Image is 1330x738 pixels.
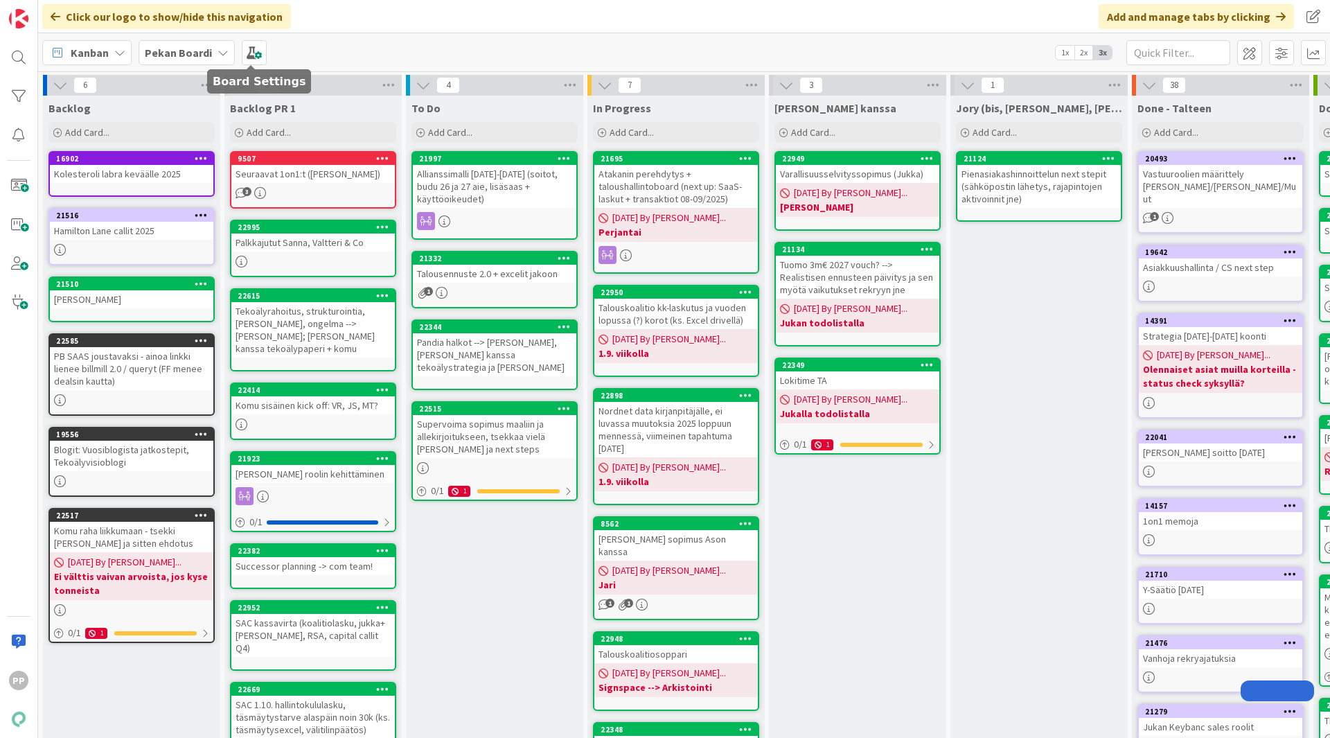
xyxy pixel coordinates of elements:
[56,511,213,520] div: 22517
[957,165,1121,208] div: Pienasiakashinnoittelun next stepit (sähköpostin lähetys, rajapintojen aktivoinnit jne)
[957,152,1121,165] div: 21124
[774,242,941,346] a: 21134Tuomo 3m€ 2027 vouch? --> Realistisen ennusteen päivitys ja sen myötä vaikutukset rekryyn jn...
[964,154,1121,164] div: 21124
[238,385,395,395] div: 22414
[50,278,213,308] div: 21510[PERSON_NAME]
[419,154,576,164] div: 21997
[1137,101,1212,115] span: Done - Talteen
[1139,431,1302,443] div: 22041
[231,601,395,657] div: 22952SAC kassavirta (koalitiolasku, jukka+[PERSON_NAME], RSA, capital callit Q4)
[1139,246,1302,276] div: 19642Asiakkuushallinta / CS next step
[48,333,215,416] a: 22585PB SAAS joustavaksi - ainoa linkki lienee billmill 2.0 / queryt (FF menee dealsin kautta)
[601,288,758,297] div: 22950
[593,631,759,711] a: 22948Talouskoalitiosoppari[DATE] By [PERSON_NAME]...Signspace --> Arkistointi
[213,75,305,88] h5: Board Settings
[776,243,939,256] div: 21134
[231,545,395,575] div: 22382Successor planning -> com team!
[50,278,213,290] div: 21510
[238,154,395,164] div: 9507
[413,333,576,376] div: Pandia halkot --> [PERSON_NAME], [PERSON_NAME] kanssa tekoälystrategia ja [PERSON_NAME]
[50,209,213,240] div: 21516Hamilton Lane callit 2025
[593,388,759,505] a: 22898Nordnet data kirjanpitäjälle, ei luvassa muutoksia 2025 loppuun mennessä, viimeinen tapahtum...
[1056,46,1074,60] span: 1x
[231,453,395,465] div: 21923
[411,151,578,240] a: 21997Allianssimalli [DATE]-[DATE] (soitot, budu 26 ja 27 aie, lisäsaas + käyttöoikeudet)
[794,437,807,452] span: 0 / 1
[50,428,213,471] div: 19556Blogit: Vuosiblogista jatkostepit, Tekoälyvisioblogi
[776,165,939,183] div: Varallisuusselvityssopimus (Jukka)
[411,401,578,501] a: 22515Supervoima sopimus maaliin ja allekirjoitukseen, tsekkaa vielä [PERSON_NAME] ja next steps0/11
[1139,258,1302,276] div: Asiakkuushallinta / CS next step
[419,254,576,263] div: 21332
[594,402,758,457] div: Nordnet data kirjanpitäjälle, ei luvassa muutoksia 2025 loppuun mennessä, viimeinen tapahtuma [DATE]
[593,151,759,274] a: 21695Atakanin perehdytys + taloushallintoboard (next up: SaaS-laskut + transaktiot 08-09/2025)[DA...
[811,439,833,450] div: 1
[791,126,835,139] span: Add Card...
[231,465,395,483] div: [PERSON_NAME] roolin kehittäminen
[594,633,758,645] div: 22948
[56,211,213,220] div: 21516
[50,209,213,222] div: 21516
[1139,649,1302,667] div: Vanhoja rekryajatuksia
[780,407,935,421] b: Jukalla todolistalla
[231,453,395,483] div: 21923[PERSON_NAME] roolin kehittäminen
[1145,154,1302,164] div: 20493
[1157,348,1270,362] span: [DATE] By [PERSON_NAME]...
[230,220,396,277] a: 22995Palkkajutut Sanna, Valtteri & Co
[1139,327,1302,345] div: Strategia [DATE]-[DATE] koonti
[428,126,472,139] span: Add Card...
[230,151,396,209] a: 9507Seuraavat 1on1:t ([PERSON_NAME])
[594,389,758,457] div: 22898Nordnet data kirjanpitäjälle, ei luvassa muutoksia 2025 loppuun mennessä, viimeinen tapahtum...
[612,211,726,225] span: [DATE] By [PERSON_NAME]...
[794,392,907,407] span: [DATE] By [PERSON_NAME]...
[413,252,576,265] div: 21332
[593,101,651,115] span: In Progress
[1137,245,1304,302] a: 19642Asiakkuushallinta / CS next step
[424,287,433,296] span: 1
[230,600,396,671] a: 22952SAC kassavirta (koalitiolasku, jukka+[PERSON_NAME], RSA, capital callit Q4)
[413,152,576,208] div: 21997Allianssimalli [DATE]-[DATE] (soitot, budu 26 ja 27 aie, lisäsaas + käyttöoikeudet)
[48,151,215,197] a: 16902Kolesteroli labra keväälle 2025
[776,152,939,183] div: 22949Varallisuusselvityssopimus (Jukka)
[242,187,251,196] span: 3
[776,359,939,371] div: 22349
[782,245,939,254] div: 21134
[411,319,578,390] a: 22344Pandia halkot --> [PERSON_NAME], [PERSON_NAME] kanssa tekoälystrategia ja [PERSON_NAME]
[48,276,215,322] a: 21510[PERSON_NAME]
[9,9,28,28] img: Visit kanbanzone.com
[48,208,215,265] a: 21516Hamilton Lane callit 2025
[50,335,213,347] div: 22585
[601,634,758,644] div: 22948
[1139,637,1302,649] div: 21476
[413,403,576,458] div: 22515Supervoima sopimus maaliin ja allekirjoitukseen, tsekkaa vielä [PERSON_NAME] ja next steps
[593,285,759,377] a: 22950Talouskoalitio kk-laskutus ja vuoden lopussa (?) korot (ks. Excel drivellä)[DATE] By [PERSON...
[1145,316,1302,326] div: 14391
[612,460,726,475] span: [DATE] By [PERSON_NAME]...
[594,165,758,208] div: Atakanin perehdytys + taloushallintoboard (next up: SaaS-laskut + transaktiot 08-09/2025)
[419,322,576,332] div: 22344
[413,321,576,333] div: 22344
[436,77,460,94] span: 4
[48,101,91,115] span: Backlog
[1139,581,1302,599] div: Y-Säätiö [DATE]
[956,151,1122,222] a: 21124Pienasiakashinnoittelun next stepit (sähköpostin lähetys, rajapintojen aktivoinnit jne)
[598,475,754,489] b: 1.9. viikolla
[50,441,213,471] div: Blogit: Vuosiblogista jatkostepit, Tekoälyvisioblogi
[1145,432,1302,442] div: 22041
[776,436,939,453] div: 0/11
[231,302,395,358] div: Tekoälyrahoitus, strukturointia, [PERSON_NAME], ongelma --> [PERSON_NAME]; [PERSON_NAME] kanssa t...
[1139,512,1302,530] div: 1on1 memoja
[42,4,291,29] div: Click our logo to show/hide this navigation
[782,154,939,164] div: 22949
[413,265,576,283] div: Talousennuste 2.0 + excelit jakoon
[973,126,1017,139] span: Add Card...
[1139,165,1302,208] div: Vastuuroolien määrittely [PERSON_NAME]/[PERSON_NAME]/Muut
[598,578,754,592] b: Jari
[774,101,896,115] span: Jukan kanssa
[230,543,396,589] a: 22382Successor planning -> com team!
[411,101,441,115] span: To Do
[238,546,395,556] div: 22382
[1143,362,1298,390] b: Olennaiset asiat muilla korteilla - status check syksyllä?
[776,256,939,299] div: Tuomo 3m€ 2027 vouch? --> Realistisen ennusteen päivitys ja sen myötä vaikutukset rekryyn jne
[612,666,726,680] span: [DATE] By [PERSON_NAME]...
